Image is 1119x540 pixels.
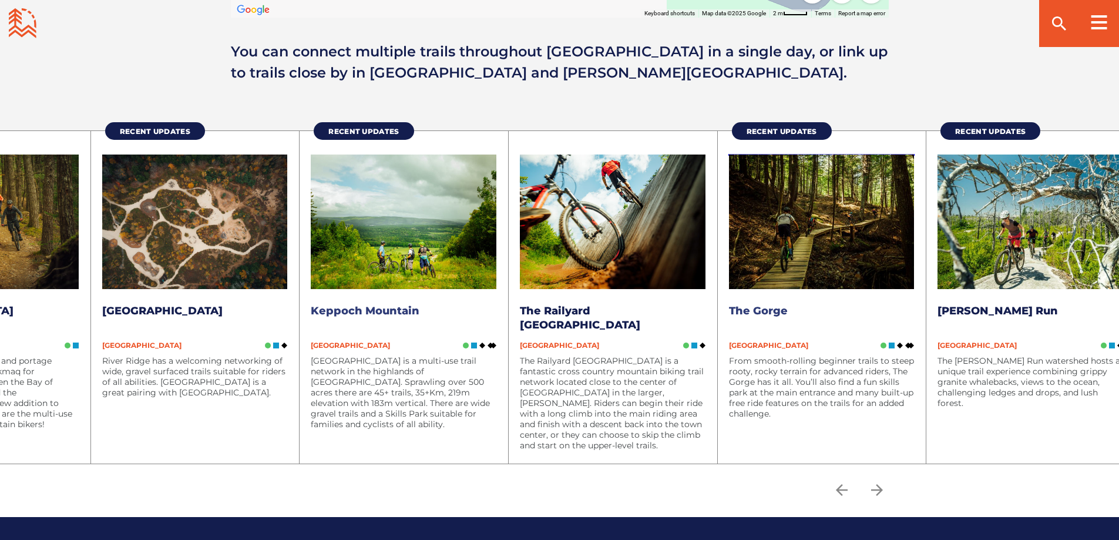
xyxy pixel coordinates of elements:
p: From smooth-rolling beginner trails to steep rooty, rocky terrain for advanced riders, The Gorge ... [729,355,915,419]
a: Recent Updates [940,122,1040,140]
a: Terms (opens in new tab) [815,10,831,16]
img: Green Circle [1101,343,1107,348]
a: The Railyard [GEOGRAPHIC_DATA] [520,304,640,331]
img: Blue Square [1109,343,1115,348]
img: Green Circle [265,343,271,348]
p: The Railyard [GEOGRAPHIC_DATA] is a fantastic cross country mountain biking trail network located... [520,355,705,451]
span: [GEOGRAPHIC_DATA] [937,341,1017,350]
img: River Ridge Common Mountain Bike Trails in New Germany, NS [102,155,288,289]
span: Map data ©2025 Google [702,10,766,16]
img: Blue Square [889,343,895,348]
span: Recent Updates [120,127,190,136]
img: Black Diamond [479,343,485,348]
ion-icon: arrow back [833,481,851,499]
a: Keppoch Mountain [311,304,419,317]
a: The Gorge [729,304,788,317]
span: [GEOGRAPHIC_DATA] [311,341,390,350]
img: Blue Square [471,343,477,348]
p: [GEOGRAPHIC_DATA] is a multi-use trail network in the highlands of [GEOGRAPHIC_DATA]. Sprawling o... [311,355,496,430]
a: Open this area in Google Maps (opens a new window) [234,2,273,18]
span: Recent Updates [747,127,817,136]
a: Recent Updates [732,122,832,140]
a: [GEOGRAPHIC_DATA] [102,304,223,317]
a: Recent Updates [105,122,205,140]
img: Green Circle [683,343,689,348]
img: Blue Square [73,343,79,348]
img: Blue Square [691,343,697,348]
p: You can connect multiple trails throughout [GEOGRAPHIC_DATA] in a single day, or link up to trail... [231,41,889,83]
a: Report a map error [838,10,885,16]
img: Double Black DIamond [905,343,914,348]
img: Green Circle [463,343,469,348]
span: Recent Updates [955,127,1026,136]
span: 2 m [773,10,783,16]
ion-icon: search [1050,14,1068,33]
span: [GEOGRAPHIC_DATA] [729,341,808,350]
img: Green Circle [881,343,886,348]
img: Black Diamond [897,343,903,348]
span: [GEOGRAPHIC_DATA] [102,341,182,350]
a: Recent Updates [314,122,414,140]
img: Blue Square [273,343,279,348]
img: Black Diamond [700,343,705,348]
span: [GEOGRAPHIC_DATA] [520,341,599,350]
ion-icon: arrow forward [868,481,886,499]
button: Map Scale: 2 m per 38 pixels [769,9,811,18]
button: Keyboard shortcuts [644,9,695,18]
img: Google [234,2,273,18]
p: River Ridge has a welcoming networking of wide, gravel surfaced trails suitable for riders of all... [102,355,288,398]
img: Black Diamond [281,343,287,348]
img: Double Black DIamond [488,343,496,348]
a: [PERSON_NAME] Run [937,304,1058,317]
span: Recent Updates [328,127,399,136]
img: Green Circle [65,343,70,348]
